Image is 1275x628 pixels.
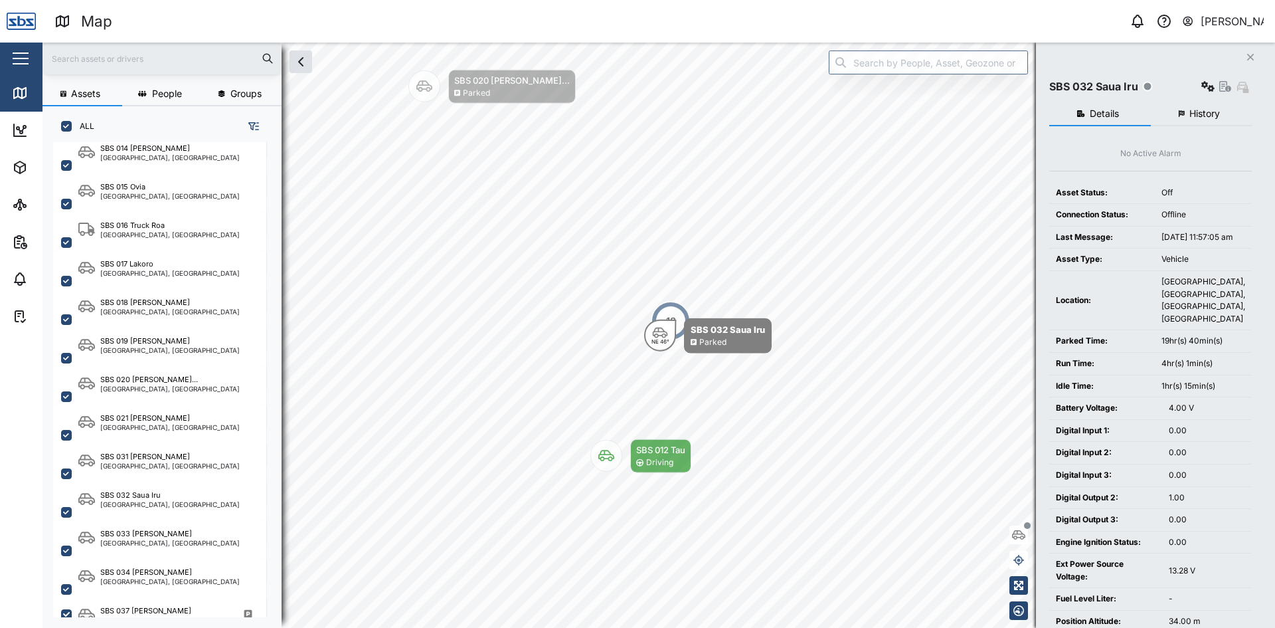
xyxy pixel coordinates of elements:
span: People [152,89,182,98]
div: Parked [699,336,726,349]
div: SBS 020 [PERSON_NAME]... [454,74,570,87]
div: Alarms [35,272,76,286]
div: Digital Input 2: [1056,447,1155,459]
div: 0.00 [1169,536,1245,549]
div: [DATE] 11:57:05 am [1161,231,1245,244]
div: Driving [646,457,673,469]
div: SBS 032 Saua Iru [691,323,765,336]
div: Map [35,86,64,100]
div: Battery Voltage: [1056,402,1155,415]
div: Engine Ignition Status: [1056,536,1155,549]
div: SBS 037 [PERSON_NAME] [100,605,191,617]
div: Digital Output 3: [1056,514,1155,526]
div: Offline [1161,209,1245,221]
div: Map marker [408,70,576,104]
div: Off [1161,187,1245,199]
input: Search by People, Asset, Geozone or Place [829,51,1028,74]
div: [GEOGRAPHIC_DATA], [GEOGRAPHIC_DATA] [100,154,240,161]
div: Tasks [35,309,71,324]
button: [PERSON_NAME] [1181,12,1264,31]
div: [GEOGRAPHIC_DATA], [GEOGRAPHIC_DATA] [100,347,240,354]
div: 34.00 m [1169,615,1245,628]
div: [GEOGRAPHIC_DATA], [GEOGRAPHIC_DATA] [100,578,240,585]
div: Last Message: [1056,231,1148,244]
div: SBS 019 [PERSON_NAME] [100,336,190,347]
div: Vehicle [1161,253,1245,266]
div: Connection Status: [1056,209,1148,221]
div: SBS 033 [PERSON_NAME] [100,528,192,540]
input: Search assets or drivers [50,49,274,68]
div: Map marker [644,318,772,354]
div: 0.00 [1169,514,1245,526]
div: SBS 014 [PERSON_NAME] [100,143,190,154]
div: Digital Output 2: [1056,492,1155,504]
img: Main Logo [7,7,36,36]
div: Digital Input 3: [1056,469,1155,482]
div: SBS 012 Tau [636,443,685,457]
label: ALL [72,121,94,132]
div: - [1169,593,1245,605]
div: 0.00 [1169,425,1245,437]
div: [PERSON_NAME] [1201,13,1264,30]
div: Assets [35,160,76,175]
div: Map marker [651,301,691,341]
div: [GEOGRAPHIC_DATA], [GEOGRAPHIC_DATA], [GEOGRAPHIC_DATA], [GEOGRAPHIC_DATA] [1161,276,1245,325]
span: Groups [230,89,262,98]
div: SBS 015 Ovia [100,181,145,193]
div: SBS 018 [PERSON_NAME] [100,297,190,308]
div: Map [81,10,112,33]
div: Sites [35,197,66,212]
div: [GEOGRAPHIC_DATA], [GEOGRAPHIC_DATA] [100,193,240,199]
div: Fuel Level Liter: [1056,593,1155,605]
div: [GEOGRAPHIC_DATA], [GEOGRAPHIC_DATA] [100,308,240,315]
div: Asset Status: [1056,187,1148,199]
div: [GEOGRAPHIC_DATA], [GEOGRAPHIC_DATA] [100,463,240,469]
div: SBS 020 [PERSON_NAME]... [100,374,198,385]
div: 1hr(s) 15min(s) [1161,380,1245,393]
div: SBS 032 Saua Iru [100,490,161,501]
div: No Active Alarm [1120,148,1181,160]
canvas: Map [42,43,1275,628]
div: Position Altitude: [1056,615,1155,628]
div: 0.00 [1169,469,1245,482]
span: Assets [71,89,100,98]
div: SBS 021 [PERSON_NAME] [100,413,190,424]
div: 0.00 [1169,447,1245,459]
div: NE 46° [651,339,669,344]
span: Details [1090,109,1119,118]
div: Asset Type: [1056,253,1148,266]
div: SBS 034 [PERSON_NAME] [100,567,192,578]
div: Idle Time: [1056,380,1148,393]
div: Dashboard [35,123,94,138]
div: [GEOGRAPHIC_DATA], [GEOGRAPHIC_DATA] [100,231,240,238]
div: [GEOGRAPHIC_DATA], [GEOGRAPHIC_DATA] [100,270,240,276]
div: 13.28 V [1169,565,1245,577]
div: Parked [463,87,490,100]
div: Location: [1056,294,1148,307]
div: 18 [666,314,676,328]
div: grid [53,142,281,617]
div: 4.00 V [1169,402,1245,415]
div: SBS 017 Lakoro [100,259,153,270]
div: Reports [35,235,80,249]
div: Parked Time: [1056,335,1148,348]
div: Map marker [590,439,691,473]
div: SBS 031 [PERSON_NAME] [100,451,190,463]
span: History [1189,109,1220,118]
div: 1.00 [1169,492,1245,504]
div: [GEOGRAPHIC_DATA], [GEOGRAPHIC_DATA] [100,424,240,431]
div: SBS 016 Truck Roa [100,220,165,231]
div: [GEOGRAPHIC_DATA], [GEOGRAPHIC_DATA] [100,540,240,546]
div: Digital Input 1: [1056,425,1155,437]
div: [GEOGRAPHIC_DATA] [100,617,191,623]
div: 4hr(s) 1min(s) [1161,358,1245,370]
div: 19hr(s) 40min(s) [1161,335,1245,348]
div: Run Time: [1056,358,1148,370]
div: [GEOGRAPHIC_DATA], [GEOGRAPHIC_DATA] [100,501,240,508]
div: SBS 032 Saua Iru [1049,78,1138,95]
div: Ext Power Source Voltage: [1056,558,1155,583]
div: [GEOGRAPHIC_DATA], [GEOGRAPHIC_DATA] [100,385,240,392]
